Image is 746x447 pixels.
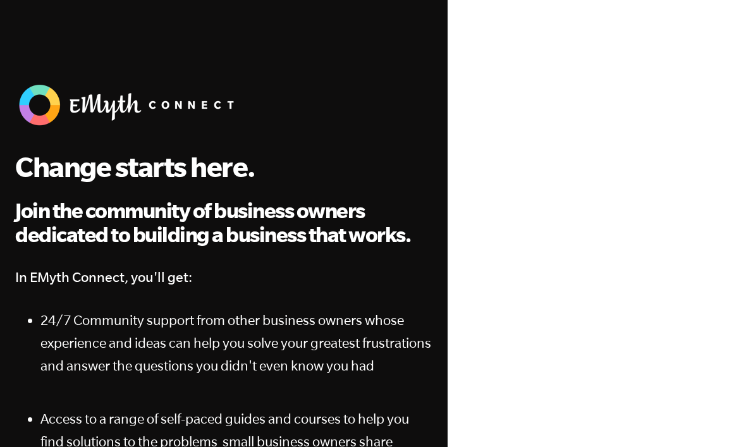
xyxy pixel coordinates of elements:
[15,266,432,288] h4: In EMyth Connect, you'll get:
[40,309,432,377] p: 24/7 Community support from other business owners whose experience and ideas can help you solve y...
[683,386,746,447] iframe: Chat Widget
[15,150,432,183] h1: Change starts here.
[15,199,432,247] h2: Join the community of business owners dedicated to building a business that works.
[15,81,243,129] img: EMyth Connect Banner w White Text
